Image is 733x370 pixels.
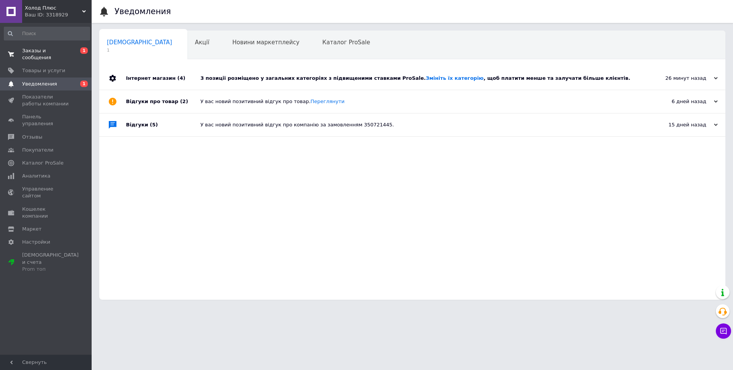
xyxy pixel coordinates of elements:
[22,47,71,61] span: Заказы и сообщения
[641,75,718,82] div: 26 минут назад
[641,121,718,128] div: 15 дней назад
[22,94,71,107] span: Показатели работы компании
[25,11,92,18] div: Ваш ID: 3318929
[22,266,79,273] div: Prom топ
[80,47,88,54] span: 1
[310,99,344,104] a: Переглянути
[200,98,641,105] div: У вас новий позитивний відгук про товар.
[22,186,71,199] span: Управление сайтом
[22,160,63,166] span: Каталог ProSale
[22,81,57,87] span: Уведомления
[22,226,42,233] span: Маркет
[177,75,185,81] span: (4)
[200,121,641,128] div: У вас новий позитивний відгук про компанію за замовленням 350721445.
[22,147,53,153] span: Покупатели
[180,99,188,104] span: (2)
[126,67,200,90] div: Інтернет магазин
[126,90,200,113] div: Відгуки про товар
[322,39,370,46] span: Каталог ProSale
[150,122,158,128] span: (5)
[107,39,172,46] span: [DEMOGRAPHIC_DATA]
[22,173,50,179] span: Аналитика
[716,323,731,339] button: Чат с покупателем
[126,113,200,136] div: Відгуки
[22,67,65,74] span: Товары и услуги
[80,81,88,87] span: 1
[641,98,718,105] div: 6 дней назад
[22,239,50,246] span: Настройки
[115,7,171,16] h1: Уведомления
[25,5,82,11] span: Холод Плюс
[22,206,71,220] span: Кошелек компании
[22,252,79,273] span: [DEMOGRAPHIC_DATA] и счета
[195,39,210,46] span: Акції
[200,75,641,82] div: 3 позиції розміщено у загальних категоріях з підвищеними ставками ProSale. , щоб платити менше та...
[107,47,172,53] span: 1
[232,39,299,46] span: Новини маркетплейсу
[4,27,90,40] input: Поиск
[426,75,483,81] a: Змініть їх категорію
[22,113,71,127] span: Панель управления
[22,134,42,141] span: Отзывы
